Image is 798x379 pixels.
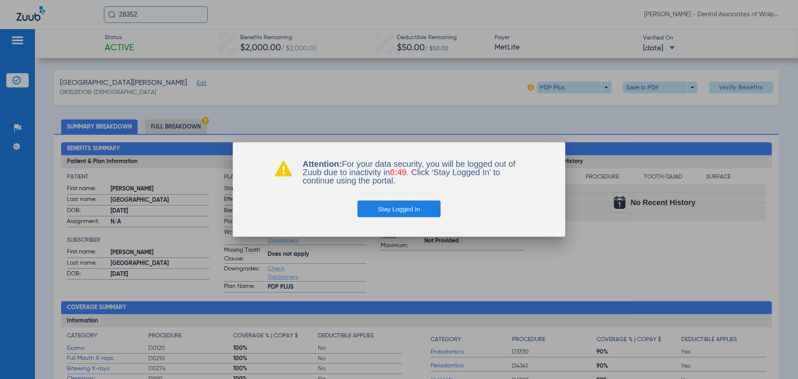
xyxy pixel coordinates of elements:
[303,159,342,168] b: Attention:
[390,168,406,177] span: 0:49
[357,201,441,217] button: Stay Logged In
[756,339,798,379] iframe: Chat Widget
[303,160,524,185] p: For your data security, you will be logged out of Zuub due to inactivity in . Click ‘Stay Logged ...
[274,160,293,176] img: warning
